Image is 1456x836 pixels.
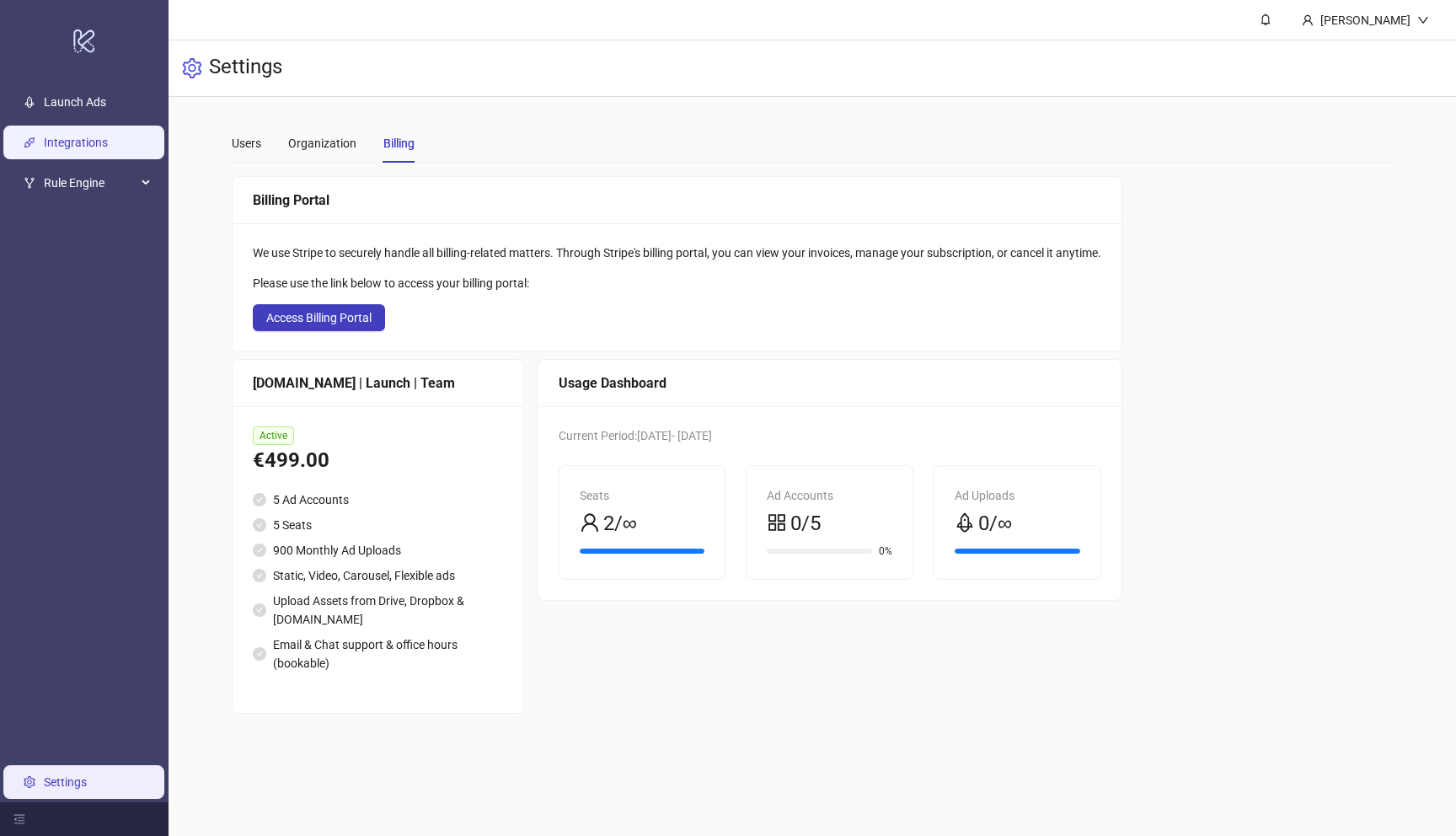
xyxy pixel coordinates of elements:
div: Billing Portal [253,190,1101,211]
div: €499.00 [253,445,503,477]
span: appstore [767,512,787,533]
span: Rule Engine [44,166,136,200]
li: 900 Monthly Ad Uploads [253,541,503,560]
div: Ad Uploads [955,486,1080,505]
span: setting [182,58,202,78]
li: Upload Assets from Drive, Dropbox & [DOMAIN_NAME] [253,592,503,629]
span: 0/5 [790,508,821,540]
span: user [1302,14,1314,26]
span: 0/∞ [978,508,1012,540]
span: check-circle [253,518,266,532]
span: Current Period: [DATE] - [DATE] [559,429,712,442]
a: Launch Ads [44,95,106,109]
span: 0% [879,546,892,556]
span: Access Billing Portal [266,311,372,324]
div: Usage Dashboard [559,372,1101,394]
div: Billing [383,134,415,153]
span: check-circle [253,544,266,557]
div: Ad Accounts [767,486,892,505]
span: check-circle [253,647,266,661]
span: bell [1260,13,1271,25]
div: Please use the link below to access your billing portal: [253,274,1101,292]
li: 5 Ad Accounts [253,490,503,509]
h3: Settings [209,54,282,83]
div: Seats [580,486,705,505]
li: Static, Video, Carousel, Flexible ads [253,566,503,585]
li: 5 Seats [253,516,503,534]
div: [PERSON_NAME] [1314,11,1417,29]
span: menu-fold [13,813,25,825]
button: Access Billing Portal [253,304,385,331]
span: rocket [955,512,975,533]
div: [DOMAIN_NAME] | Launch | Team [253,372,503,394]
div: We use Stripe to securely handle all billing-related matters. Through Stripe's billing portal, yo... [253,244,1101,262]
span: 2/∞ [603,508,637,540]
span: check-circle [253,603,266,617]
span: Active [253,426,294,445]
div: Organization [288,134,356,153]
a: Settings [44,775,87,789]
div: Users [232,134,261,153]
span: fork [24,177,35,189]
li: Email & Chat support & office hours (bookable) [253,635,503,673]
a: Integrations [44,136,108,149]
span: user [580,512,600,533]
span: check-circle [253,569,266,582]
span: check-circle [253,493,266,506]
span: down [1417,14,1429,26]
